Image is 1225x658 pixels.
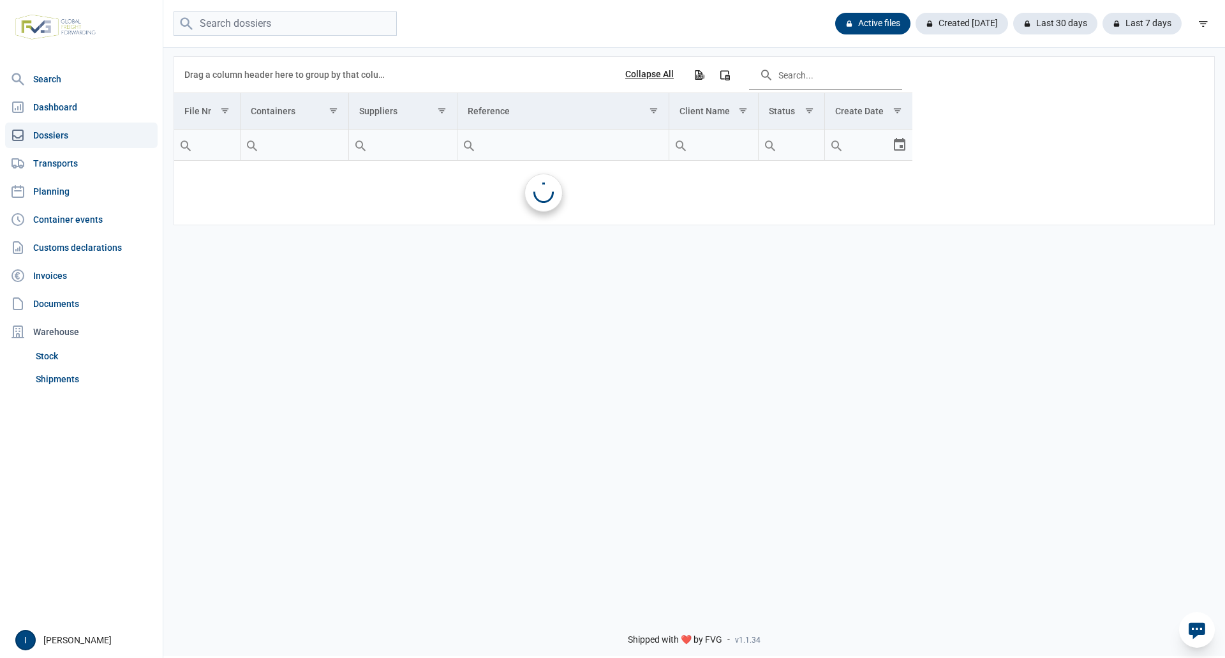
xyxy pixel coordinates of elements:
[749,59,902,90] input: Search in the data grid
[174,130,240,160] input: Filter cell
[457,130,669,161] td: Filter cell
[759,130,824,160] input: Filter cell
[825,130,912,161] td: Filter cell
[329,106,338,116] span: Show filter options for column 'Containers'
[5,123,158,148] a: Dossiers
[735,635,761,645] span: v1.1.34
[349,130,372,160] div: Search box
[5,319,158,345] div: Warehouse
[759,130,825,161] td: Filter cell
[241,130,348,160] input: Filter cell
[649,106,658,116] span: Show filter options for column 'Reference'
[759,130,782,160] div: Search box
[1192,12,1215,35] div: filter
[174,130,197,160] div: Search box
[805,106,814,116] span: Show filter options for column 'Status'
[457,130,480,160] div: Search box
[1013,13,1097,34] div: Last 30 days
[184,106,211,116] div: File Nr
[727,634,730,646] span: -
[457,130,669,160] input: Filter cell
[241,93,349,130] td: Column Containers
[31,345,158,368] a: Stock
[174,130,241,161] td: Filter cell
[5,151,158,176] a: Transports
[184,64,389,85] div: Drag a column header here to group by that column
[437,106,447,116] span: Show filter options for column 'Suppliers'
[825,130,892,160] input: Filter cell
[5,66,158,92] a: Search
[251,106,295,116] div: Containers
[628,634,722,646] span: Shipped with ❤️ by FVG
[174,93,241,130] td: Column File Nr
[738,106,748,116] span: Show filter options for column 'Client Name'
[457,93,669,130] td: Column Reference
[10,10,101,45] img: FVG - Global freight forwarding
[893,106,902,116] span: Show filter options for column 'Create Date'
[687,63,710,86] div: Export all data to Excel
[669,130,759,161] td: Filter cell
[184,57,902,93] div: Data grid toolbar
[15,630,36,650] button: I
[349,130,457,160] input: Filter cell
[5,291,158,317] a: Documents
[5,179,158,204] a: Planning
[31,368,158,391] a: Shipments
[349,93,457,130] td: Column Suppliers
[533,183,554,203] div: Loading...
[174,11,397,36] input: Search dossiers
[5,263,158,288] a: Invoices
[669,130,692,160] div: Search box
[468,106,510,116] div: Reference
[174,186,912,200] span: No data
[825,93,912,130] td: Column Create Date
[835,106,884,116] div: Create Date
[5,235,158,260] a: Customs declarations
[1102,13,1182,34] div: Last 7 days
[359,106,397,116] div: Suppliers
[241,130,264,160] div: Search box
[713,63,736,86] div: Column Chooser
[916,13,1008,34] div: Created [DATE]
[15,630,155,650] div: [PERSON_NAME]
[679,106,730,116] div: Client Name
[5,94,158,120] a: Dashboard
[669,93,759,130] td: Column Client Name
[835,13,910,34] div: Active files
[669,130,758,160] input: Filter cell
[769,106,795,116] div: Status
[241,130,349,161] td: Filter cell
[759,93,825,130] td: Column Status
[349,130,457,161] td: Filter cell
[625,69,674,80] div: Collapse All
[220,106,230,116] span: Show filter options for column 'File Nr'
[892,130,907,160] div: Select
[825,130,848,160] div: Search box
[5,207,158,232] a: Container events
